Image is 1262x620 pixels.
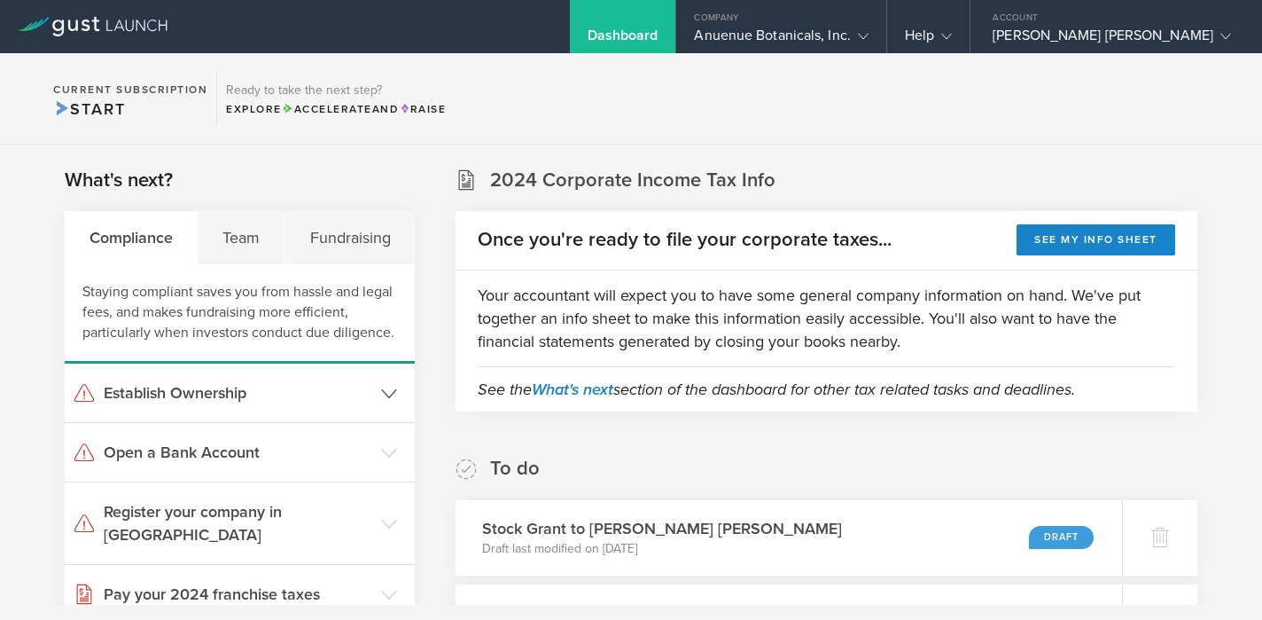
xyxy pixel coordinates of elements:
[198,211,284,264] div: Team
[226,84,446,97] h3: Ready to take the next step?
[478,284,1175,353] p: Your accountant will expect you to have some general company information on hand. We've put toget...
[905,27,952,53] div: Help
[104,441,372,464] h3: Open a Bank Account
[490,168,775,193] h2: 2024 Corporate Income Tax Info
[993,27,1231,53] div: [PERSON_NAME] [PERSON_NAME]
[478,380,1075,399] em: See the section of the dashboard for other tax related tasks and deadlines.
[694,27,868,53] div: Anuenue Botanicals, Inc.
[1017,224,1175,255] button: See my info sheet
[456,500,1122,576] div: Stock Grant to [PERSON_NAME] [PERSON_NAME]Draft last modified on [DATE]Draft
[104,381,372,404] h3: Establish Ownership
[1029,526,1094,549] div: Draft
[104,500,372,546] h3: Register your company in [GEOGRAPHIC_DATA]
[588,27,658,53] div: Dashboard
[65,211,198,264] div: Compliance
[490,456,540,482] h2: To do
[216,71,455,126] div: Ready to take the next step?ExploreAccelerateandRaise
[282,103,400,115] span: and
[478,227,892,253] h2: Once you're ready to file your corporate taxes...
[482,517,842,540] h3: Stock Grant to [PERSON_NAME] [PERSON_NAME]
[53,99,125,119] span: Start
[282,103,372,115] span: Accelerate
[65,264,415,364] div: Staying compliant saves you from hassle and legal fees, and makes fundraising more efficient, par...
[285,211,415,264] div: Fundraising
[532,380,613,399] a: What's next
[226,101,446,117] div: Explore
[53,84,207,95] h2: Current Subscription
[104,583,372,606] h3: Pay your 2024 franchise taxes
[65,168,173,193] h2: What's next?
[482,540,842,558] p: Draft last modified on [DATE]
[399,103,446,115] span: Raise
